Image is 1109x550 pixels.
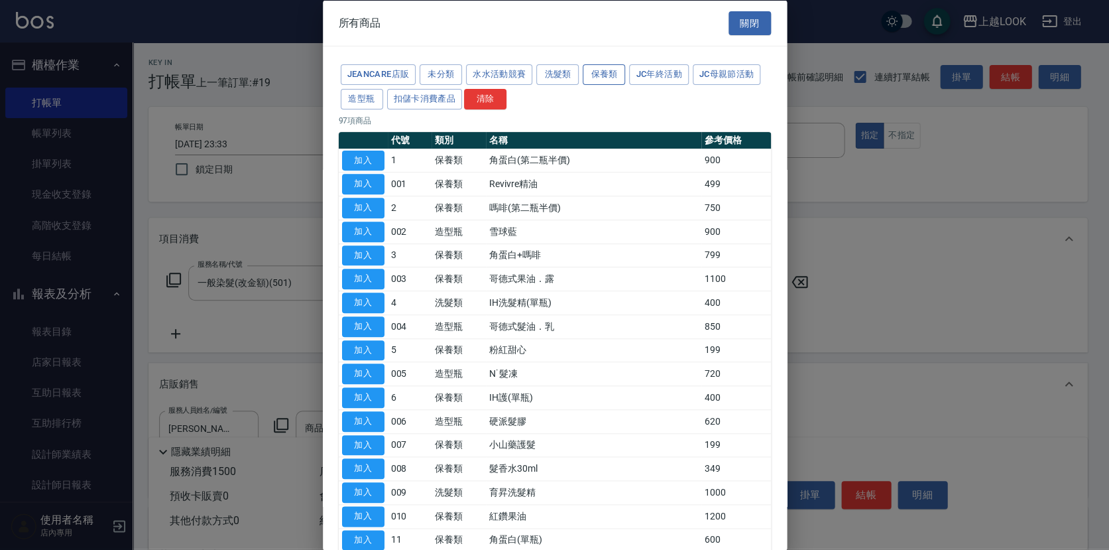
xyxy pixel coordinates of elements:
[342,482,384,503] button: 加入
[701,504,770,528] td: 1200
[486,456,701,480] td: 髮香水30ml
[388,131,432,149] th: 代號
[701,196,770,220] td: 750
[466,64,532,85] button: 水水活動競賽
[701,409,770,433] td: 620
[432,385,486,409] td: 保養類
[342,435,384,455] button: 加入
[339,114,771,126] p: 97 項商品
[432,196,486,220] td: 保養類
[387,88,463,109] button: 扣儲卡消費產品
[701,433,770,457] td: 199
[432,456,486,480] td: 保養類
[388,338,432,362] td: 5
[701,314,770,338] td: 850
[486,172,701,196] td: Revivre精油
[388,504,432,528] td: 010
[701,267,770,291] td: 1100
[432,504,486,528] td: 保養類
[701,362,770,385] td: 720
[701,149,770,172] td: 900
[486,433,701,457] td: 小山藥護髮
[701,243,770,267] td: 799
[388,456,432,480] td: 008
[701,131,770,149] th: 參考價格
[701,338,770,362] td: 199
[388,220,432,243] td: 002
[486,243,701,267] td: 角蛋白+嗎啡
[486,149,701,172] td: 角蛋白(第二瓶半價)
[486,131,701,149] th: 名稱
[388,409,432,433] td: 006
[432,131,486,149] th: 類別
[486,291,701,314] td: IH洗髮精(單瓶)
[432,338,486,362] td: 保養類
[388,480,432,504] td: 009
[432,267,486,291] td: 保養類
[583,64,625,85] button: 保養類
[729,11,771,35] button: 關閉
[388,196,432,220] td: 2
[432,172,486,196] td: 保養類
[486,220,701,243] td: 雪球藍
[388,243,432,267] td: 3
[701,220,770,243] td: 900
[693,64,761,85] button: JC母親節活動
[486,504,701,528] td: 紅鑽果油
[388,291,432,314] td: 4
[432,314,486,338] td: 造型瓶
[701,456,770,480] td: 349
[432,433,486,457] td: 保養類
[342,387,384,408] button: 加入
[342,506,384,526] button: 加入
[342,411,384,431] button: 加入
[342,529,384,550] button: 加入
[420,64,462,85] button: 未分類
[388,172,432,196] td: 001
[388,362,432,385] td: 005
[464,88,506,109] button: 清除
[388,267,432,291] td: 003
[341,88,383,109] button: 造型瓶
[629,64,688,85] button: JC年終活動
[486,480,701,504] td: 育昇洗髮精
[388,433,432,457] td: 007
[486,338,701,362] td: 粉紅甜心
[342,458,384,479] button: 加入
[432,243,486,267] td: 保養類
[342,174,384,194] button: 加入
[342,340,384,360] button: 加入
[486,196,701,220] td: 嗎啡(第二瓶半價)
[432,409,486,433] td: 造型瓶
[432,480,486,504] td: 洗髮類
[432,220,486,243] td: 造型瓶
[432,291,486,314] td: 洗髮類
[486,409,701,433] td: 硬派髮膠
[342,198,384,218] button: 加入
[342,221,384,241] button: 加入
[388,385,432,409] td: 6
[486,314,701,338] td: 哥德式髮油．乳
[486,267,701,291] td: 哥德式果油．露
[432,362,486,385] td: 造型瓶
[342,364,384,384] button: 加入
[388,314,432,338] td: 004
[342,245,384,265] button: 加入
[486,385,701,409] td: IH護(單瓶)
[701,172,770,196] td: 499
[701,385,770,409] td: 400
[701,480,770,504] td: 1000
[388,149,432,172] td: 1
[342,150,384,171] button: 加入
[486,362,701,385] td: N˙髮凍
[536,64,579,85] button: 洗髮類
[342,293,384,313] button: 加入
[339,16,381,29] span: 所有商品
[701,291,770,314] td: 400
[342,269,384,289] button: 加入
[432,149,486,172] td: 保養類
[341,64,416,85] button: JeanCare店販
[342,316,384,336] button: 加入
